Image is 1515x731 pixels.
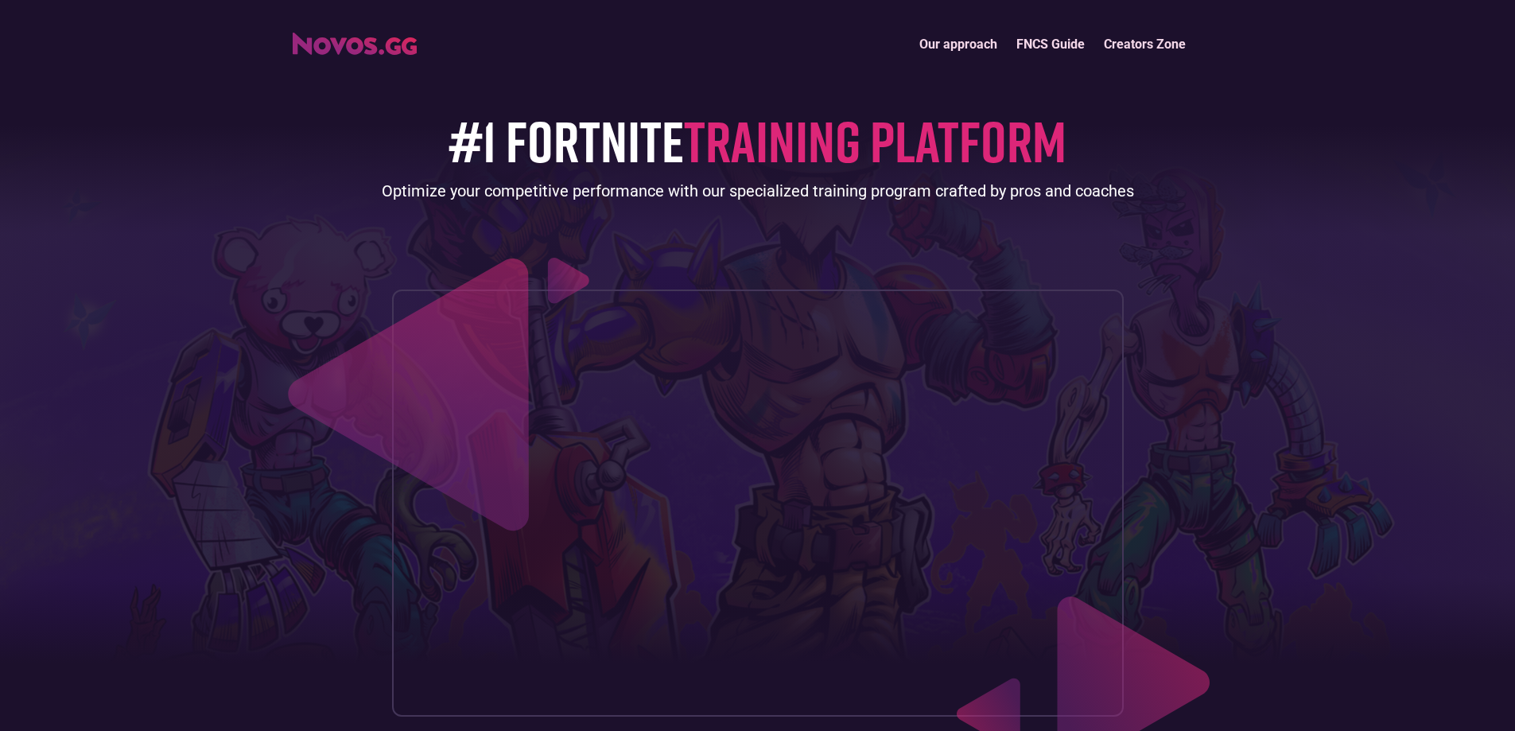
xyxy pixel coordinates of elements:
[1007,27,1094,61] a: FNCS Guide
[406,303,1110,702] iframe: Increase your placement in 14 days (Novos.gg)
[1094,27,1195,61] a: Creators Zone
[449,109,1066,172] h1: #1 FORTNITE
[293,27,417,55] a: home
[382,180,1134,202] div: Optimize your competitive performance with our specialized training program crafted by pros and c...
[684,106,1066,175] span: TRAINING PLATFORM
[910,27,1007,61] a: Our approach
